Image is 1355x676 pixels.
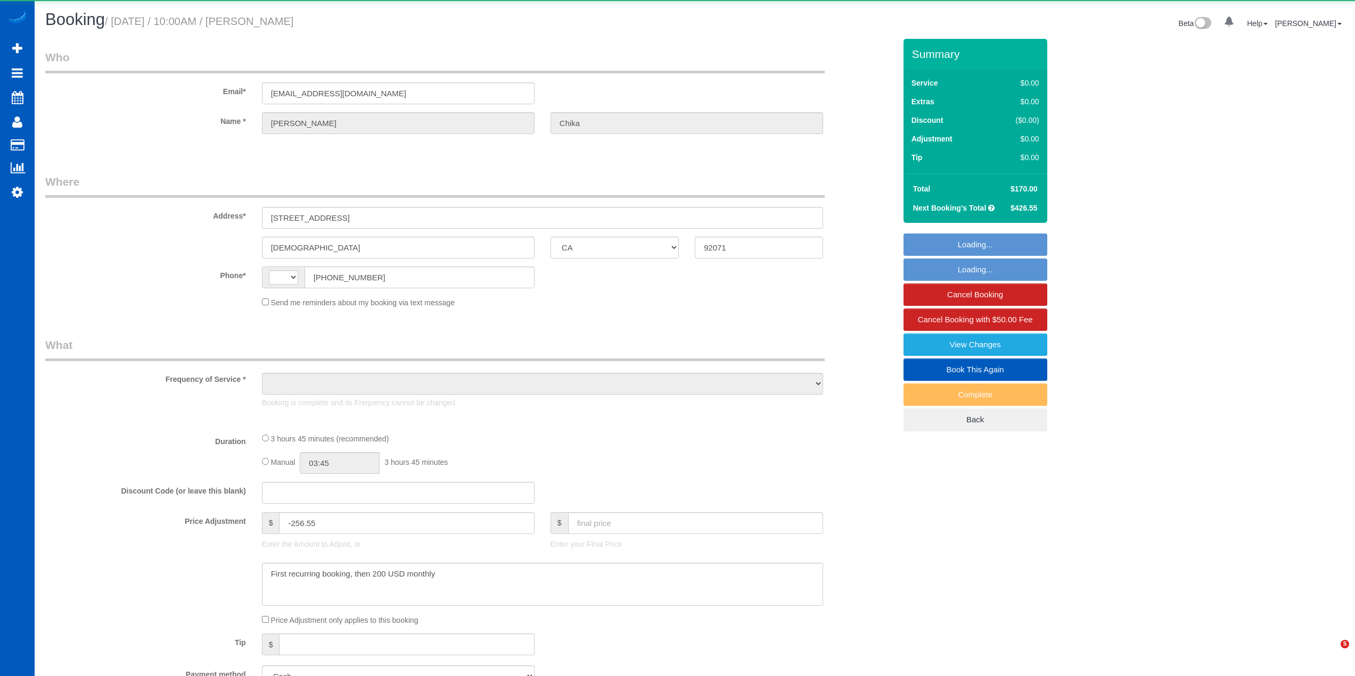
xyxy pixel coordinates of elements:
input: final price [568,512,823,534]
label: Address* [37,207,254,221]
label: Tip [911,152,923,163]
p: Enter the Amount to Adjust, or [262,539,535,549]
h3: Summary [912,48,1042,60]
span: $ [262,633,280,655]
img: New interface [1194,17,1211,31]
a: [PERSON_NAME] [1275,19,1342,28]
span: Price Adjustment only applies to this booking [271,616,418,624]
label: Frequency of Service * [37,370,254,385]
div: $0.00 [993,133,1039,144]
label: Adjustment [911,133,952,144]
label: Service [911,78,938,88]
iframe: Intercom live chat [1319,640,1344,665]
legend: Who [45,49,825,73]
strong: Next Booking's Total [913,204,987,212]
img: Automaid Logo [6,11,28,26]
span: $170.00 [1011,185,1038,193]
input: Phone* [305,266,535,288]
a: Cancel Booking with $50.00 Fee [904,308,1047,331]
label: Email* [37,82,254,97]
strong: Total [913,185,930,193]
label: Name * [37,112,254,127]
span: Send me reminders about my booking via text message [271,298,455,307]
input: Email* [262,82,535,104]
div: $0.00 [993,78,1039,88]
span: 3 hours 45 minutes [384,458,448,466]
span: $ [262,512,280,534]
label: Discount Code (or leave this blank) [37,482,254,496]
div: ($0.00) [993,115,1039,126]
span: $ [551,512,568,534]
legend: What [45,337,825,361]
a: Back [904,408,1047,431]
label: Tip [37,633,254,648]
legend: Where [45,174,825,198]
label: Price Adjustment [37,512,254,527]
label: Extras [911,96,934,107]
input: Last Name* [551,112,823,134]
a: Book This Again [904,358,1047,381]
div: $0.00 [993,152,1039,163]
span: 3 hours 45 minutes (recommended) [271,435,389,443]
span: Booking [45,10,105,29]
label: Phone* [37,266,254,281]
a: Beta [1179,19,1212,28]
p: Enter your Final Price [551,539,823,549]
div: $0.00 [993,96,1039,107]
span: Cancel Booking with $50.00 Fee [918,315,1033,324]
span: $426.55 [1011,204,1038,212]
label: Duration [37,432,254,447]
a: Help [1247,19,1268,28]
input: Zip Code* [695,237,823,258]
span: 5 [1341,640,1349,648]
small: / [DATE] / 10:00AM / [PERSON_NAME] [105,15,293,27]
span: Manual [271,458,295,466]
label: Discount [911,115,943,126]
a: Cancel Booking [904,283,1047,306]
p: Booking is complete and its Frequency cannot be changed [262,397,823,408]
input: First Name* [262,112,535,134]
a: View Changes [904,333,1047,356]
input: City* [262,237,535,258]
